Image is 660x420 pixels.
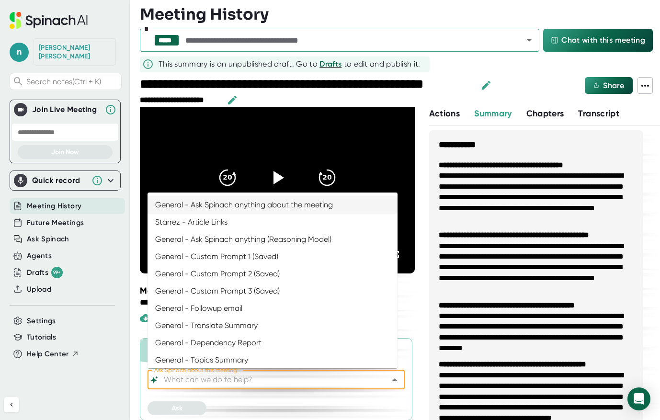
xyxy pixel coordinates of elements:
li: General - Topics Summary [148,352,398,369]
div: Open Intercom Messenger [627,387,650,410]
button: Ask [148,401,206,415]
button: Close [388,373,401,386]
li: General - Ask Spinach anything (Reasoning Model) [148,231,398,248]
li: General - Custom Prompt 3 (Saved) [148,283,398,300]
div: Download Video [140,312,215,324]
span: Chat with this meeting [561,34,645,46]
li: General - Followup email [148,300,398,317]
button: Meeting History [27,201,81,212]
input: What can we do to help? [162,373,374,386]
button: Chat with this meeting [543,29,653,52]
span: Summary [474,108,512,119]
span: Chapters [526,108,564,119]
button: Chapters [526,107,564,120]
button: Collapse sidebar [4,397,19,412]
button: Upload [27,284,51,295]
button: Tutorials [27,332,56,343]
button: Actions [429,107,460,120]
li: General - Custom Prompt 1 (Saved) [148,248,398,265]
span: Drafts [319,59,341,68]
button: Open [523,34,536,47]
span: Join Now [51,148,79,156]
div: Join Live Meeting [32,105,100,114]
button: Drafts [319,58,341,70]
li: General - Dependency Report [148,334,398,352]
li: General - Custom Prompt 2 (Saved) [148,265,398,283]
button: Share [585,77,633,94]
button: Drafts 99+ [27,267,63,278]
div: Drafts [27,267,63,278]
div: This summary is an unpublished draft. Go to to edit and publish it. [159,58,421,70]
button: Help Center [27,349,79,360]
div: Quick record [32,176,87,185]
span: Ask [171,404,182,412]
div: Quick record [14,171,116,190]
li: General - Ask Spinach anything about the meeting [148,196,398,214]
span: Transcript [578,108,619,119]
button: Ask Spinach [27,234,69,245]
button: Transcript [578,107,619,120]
img: Join Live Meeting [16,105,25,114]
button: Summary [474,107,512,120]
li: Starrez - Article Links [148,214,398,231]
div: Nicole Kelly [39,44,111,60]
span: Actions [429,108,460,119]
h3: Meeting History [140,5,269,23]
span: Share [603,81,624,90]
button: Join Now [18,145,113,159]
span: Search notes (Ctrl + K) [26,77,119,86]
button: Settings [27,316,56,327]
li: General - Translate Summary [148,317,398,334]
div: Meeting Attendees [140,285,417,296]
span: n [10,43,29,62]
button: Agents [27,250,52,261]
div: 99+ [51,267,63,278]
button: Future Meetings [27,217,84,228]
span: Help Center [27,349,69,360]
div: Join Live MeetingJoin Live Meeting [14,100,116,119]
